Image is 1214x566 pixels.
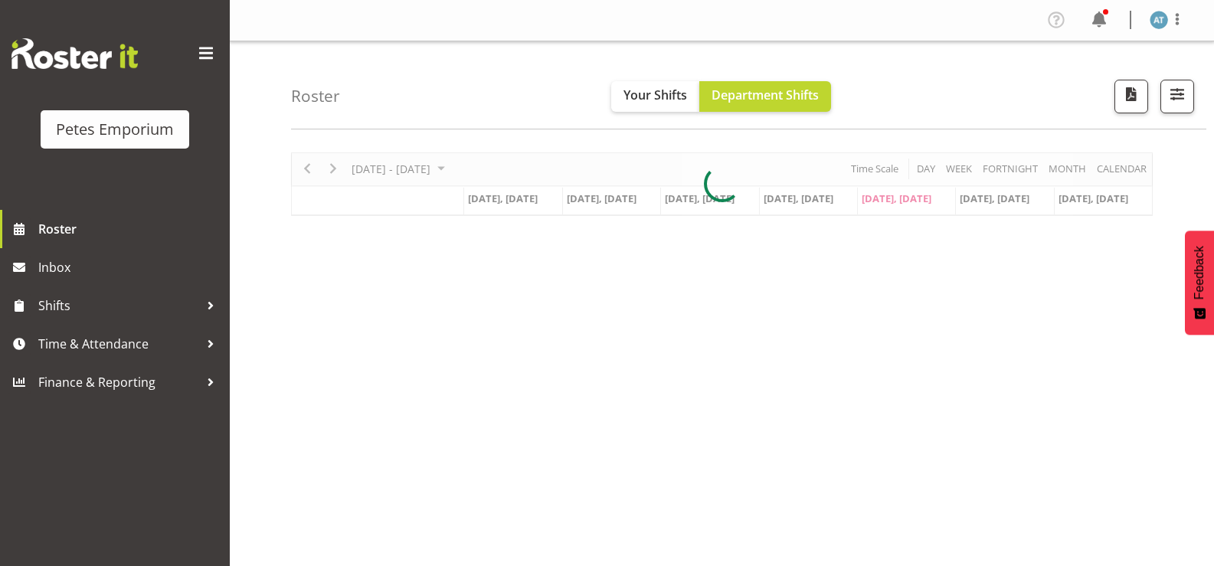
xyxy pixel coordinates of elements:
[38,294,199,317] span: Shifts
[1160,80,1194,113] button: Filter Shifts
[11,38,138,69] img: Rosterit website logo
[699,81,831,112] button: Department Shifts
[1185,231,1214,335] button: Feedback - Show survey
[1193,246,1206,299] span: Feedback
[56,118,174,141] div: Petes Emporium
[291,87,340,105] h4: Roster
[38,218,222,240] span: Roster
[1114,80,1148,113] button: Download a PDF of the roster according to the set date range.
[1150,11,1168,29] img: alex-micheal-taniwha5364.jpg
[38,371,199,394] span: Finance & Reporting
[38,332,199,355] span: Time & Attendance
[38,256,222,279] span: Inbox
[712,87,819,103] span: Department Shifts
[623,87,687,103] span: Your Shifts
[611,81,699,112] button: Your Shifts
